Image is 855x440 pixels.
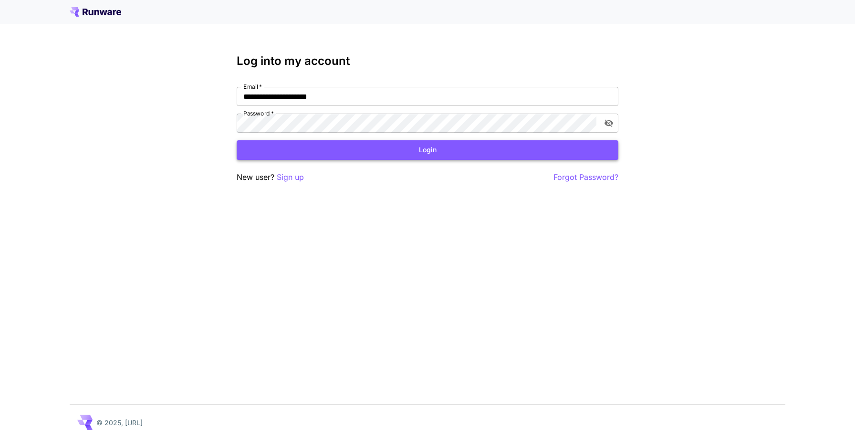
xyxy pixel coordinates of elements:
[600,115,617,132] button: toggle password visibility
[243,109,274,117] label: Password
[237,140,618,160] button: Login
[277,171,304,183] button: Sign up
[96,418,143,428] p: © 2025, [URL]
[237,171,304,183] p: New user?
[553,171,618,183] button: Forgot Password?
[243,83,262,91] label: Email
[237,54,618,68] h3: Log into my account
